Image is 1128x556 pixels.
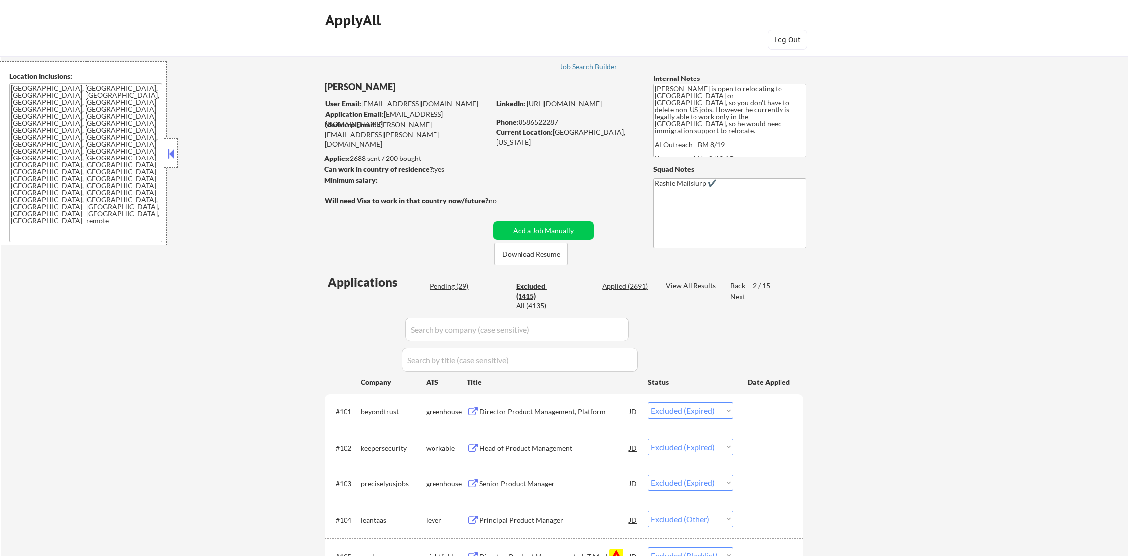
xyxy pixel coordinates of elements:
[336,407,353,417] div: #101
[560,63,618,73] a: Job Search Builder
[527,99,602,108] a: [URL][DOMAIN_NAME]
[325,120,490,149] div: [PERSON_NAME][EMAIL_ADDRESS][PERSON_NAME][DOMAIN_NAME]
[325,99,361,108] strong: User Email:
[430,281,479,291] div: Pending (29)
[325,109,490,129] div: [EMAIL_ADDRESS][DOMAIN_NAME]
[361,407,426,417] div: beyondtrust
[324,165,434,173] strong: Can work in country of residence?:
[496,117,637,127] div: 8586522287
[628,511,638,529] div: JD
[602,281,652,291] div: Applied (2691)
[496,118,519,126] strong: Phone:
[324,164,487,174] div: yes
[648,373,733,391] div: Status
[325,120,376,129] strong: Mailslurp Email:
[361,479,426,489] div: preciselyusjobs
[426,443,467,453] div: workable
[336,479,353,489] div: #103
[666,281,719,291] div: View All Results
[494,243,568,265] button: Download Resume
[479,443,629,453] div: Head of Product Management
[628,402,638,420] div: JD
[560,63,618,70] div: Job Search Builder
[325,99,490,109] div: [EMAIL_ADDRESS][DOMAIN_NAME]
[361,443,426,453] div: keepersecurity
[496,127,637,147] div: [GEOGRAPHIC_DATA], [US_STATE]
[325,110,384,118] strong: Application Email:
[479,515,629,525] div: Principal Product Manager
[361,515,426,525] div: leantaas
[405,318,629,341] input: Search by company (case sensitive)
[325,12,384,29] div: ApplyAll
[653,74,806,83] div: Internal Notes
[730,292,746,302] div: Next
[730,281,746,291] div: Back
[336,443,353,453] div: #102
[402,348,638,372] input: Search by title (case sensitive)
[426,377,467,387] div: ATS
[325,196,490,205] strong: Will need Visa to work in that country now/future?:
[336,515,353,525] div: #104
[516,301,566,311] div: All (4135)
[768,30,807,50] button: Log Out
[426,479,467,489] div: greenhouse
[328,276,426,288] div: Applications
[361,377,426,387] div: Company
[493,221,594,240] button: Add a Job Manually
[479,407,629,417] div: Director Product Management, Platform
[324,176,378,184] strong: Minimum salary:
[496,99,525,108] strong: LinkedIn:
[628,439,638,457] div: JD
[479,479,629,489] div: Senior Product Manager
[426,515,467,525] div: lever
[653,164,806,174] div: Squad Notes
[496,128,553,136] strong: Current Location:
[489,196,517,206] div: no
[628,475,638,492] div: JD
[748,377,791,387] div: Date Applied
[467,377,638,387] div: Title
[325,81,529,93] div: [PERSON_NAME]
[324,154,350,162] strong: Applies:
[516,281,566,301] div: Excluded (1415)
[9,71,163,81] div: Location Inclusions:
[324,154,490,163] div: 2688 sent / 200 bought
[426,407,467,417] div: greenhouse
[753,281,776,291] div: 2 / 15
